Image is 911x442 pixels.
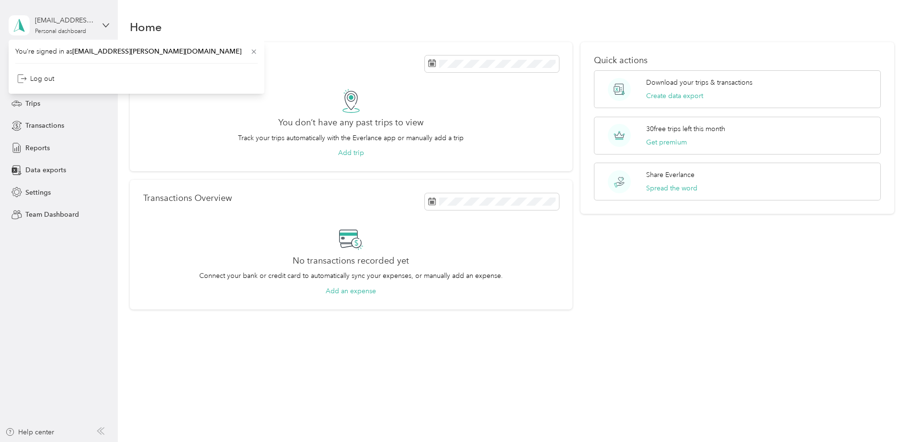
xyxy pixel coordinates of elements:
[25,121,64,131] span: Transactions
[646,77,752,88] p: Download your trips & transactions
[143,193,232,203] p: Transactions Overview
[17,74,54,84] div: Log out
[293,256,409,266] h2: No transactions recorded yet
[646,183,697,193] button: Spread the word
[25,165,66,175] span: Data exports
[25,188,51,198] span: Settings
[646,91,703,101] button: Create data export
[646,124,725,134] p: 30 free trips left this month
[25,99,40,109] span: Trips
[25,210,79,220] span: Team Dashboard
[594,55,881,66] p: Quick actions
[15,46,258,56] span: You’re signed in as
[199,271,503,281] p: Connect your bank or credit card to automatically sync your expenses, or manually add an expense.
[326,286,376,296] button: Add an expense
[646,137,687,147] button: Get premium
[130,22,162,32] h1: Home
[35,29,86,34] div: Personal dashboard
[5,427,54,437] button: Help center
[857,388,911,442] iframe: Everlance-gr Chat Button Frame
[278,118,423,128] h2: You don’t have any past trips to view
[238,133,464,143] p: Track your trips automatically with the Everlance app or manually add a trip
[338,148,364,158] button: Add trip
[72,47,241,55] span: [EMAIL_ADDRESS][PERSON_NAME][DOMAIN_NAME]
[25,143,50,153] span: Reports
[646,170,695,180] p: Share Everlance
[35,15,95,25] div: [EMAIL_ADDRESS][PERSON_NAME][DOMAIN_NAME]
